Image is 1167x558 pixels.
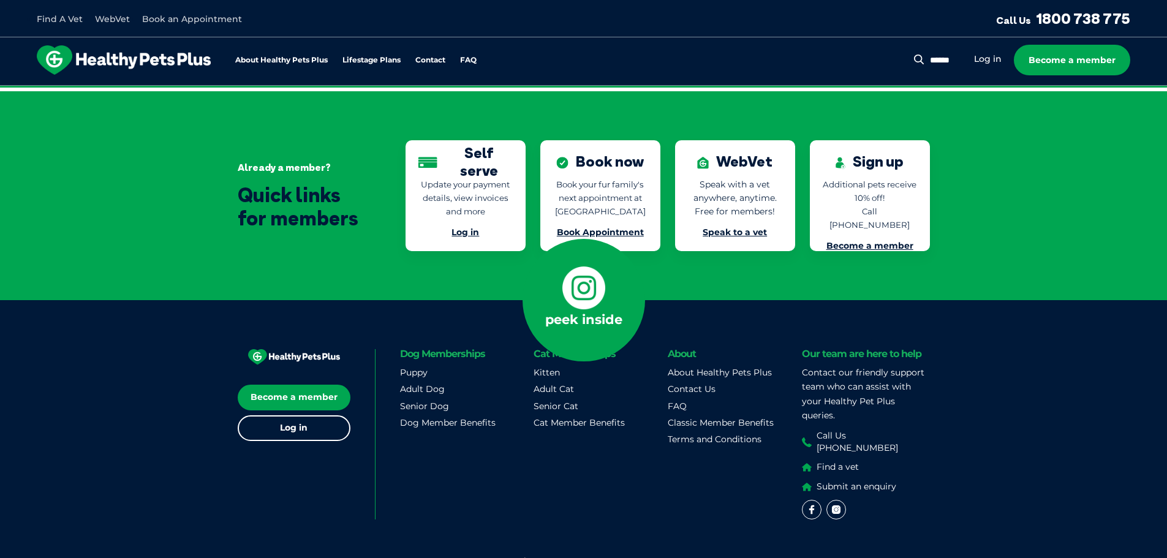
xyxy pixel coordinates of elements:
[557,227,644,238] a: Book Appointment
[400,367,428,378] a: Puppy
[556,157,568,169] img: Book now
[238,385,350,410] a: Become a member
[802,430,930,454] a: Call Us [PHONE_NUMBER]
[823,179,916,230] span: Additional pets receive 10% off! Call [PHONE_NUMBER]
[534,401,578,412] a: Senior Cat
[556,153,644,170] div: Book now
[400,401,449,412] a: Senior Dog
[415,56,445,64] a: Contact
[400,417,496,428] a: Dog Member Benefits
[400,349,528,358] h6: Dog Memberships
[912,53,927,66] button: Search
[534,383,574,394] a: Adult Cat
[534,367,560,378] a: Kitten
[697,153,772,170] div: WebVet
[695,206,775,217] span: Free for members!
[668,349,796,358] h6: About
[235,56,328,64] a: About Healthy Pets Plus
[37,45,211,75] img: hpp-logo
[534,349,662,358] h6: Cat Memberships
[802,461,930,473] a: Find a vet
[836,157,845,169] img: Sign up
[248,349,340,365] img: HEALTHY PETS PLUS
[802,349,921,358] h6: Our team are here to help
[400,383,445,394] a: Adult Dog
[238,183,369,230] div: Quick links for members
[697,157,709,169] img: WebVet
[693,179,777,203] span: Speak with a vet anywhere, anytime.
[355,86,812,97] span: Proactive, preventative wellness program designed to keep your pet healthier and happier for longer
[421,179,510,216] span: Update your payment details, view invoices and more
[37,13,83,25] a: Find A Vet
[238,415,350,441] a: Log in
[460,56,477,64] a: FAQ
[703,227,767,238] a: Speak to a vet
[668,401,687,412] a: FAQ
[545,309,622,331] p: peek inside
[451,227,479,238] a: Log in
[974,53,1002,65] a: Log in
[418,153,513,170] div: Self serve
[836,153,904,170] div: Sign up
[996,9,1130,28] a: Call Us1800 738 775
[95,13,130,25] a: WebVet
[668,367,772,378] a: About Healthy Pets Plus
[826,240,913,251] a: Become a member
[534,417,625,428] a: Cat Member Benefits
[996,14,1031,26] span: Call Us
[802,366,930,423] p: Contact our friendly support team who can assist with your Healthy Pet Plus queries.
[418,157,437,169] img: Self serve
[668,434,761,445] a: Terms and Conditions
[668,417,774,428] a: Classic Member Benefits
[817,461,859,473] span: Find a vet
[238,162,369,173] div: Already a member?
[142,13,242,25] a: Book an Appointment
[802,481,930,493] a: Submit an enquiry
[342,56,401,64] a: Lifestage Plans
[668,383,716,394] a: Contact Us
[1014,45,1130,75] a: Become a member
[555,179,646,216] span: Book your fur family's next appointment at [GEOGRAPHIC_DATA]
